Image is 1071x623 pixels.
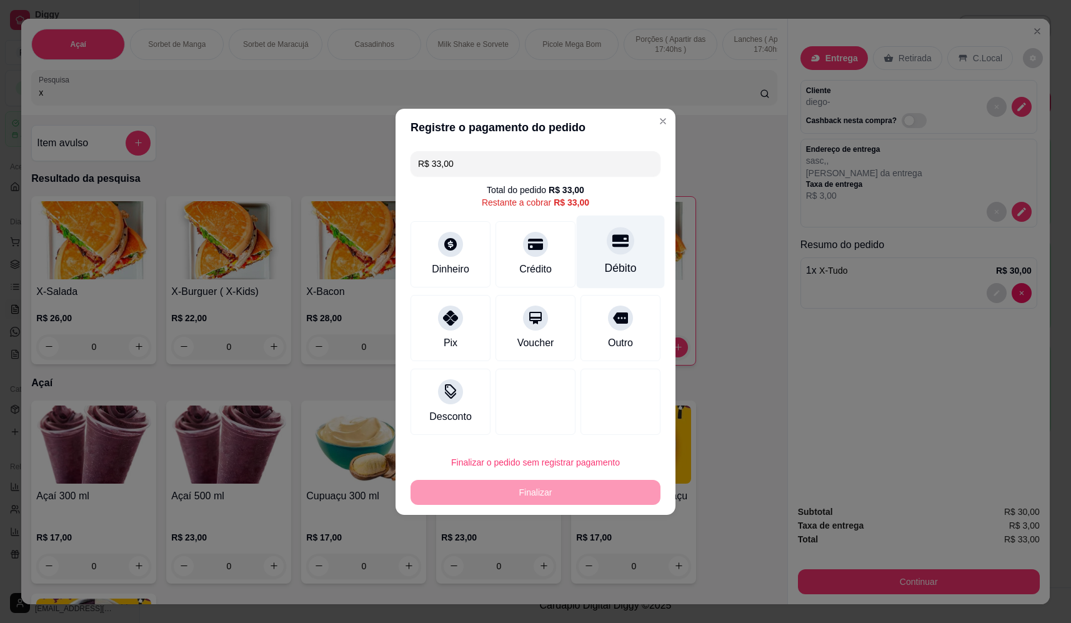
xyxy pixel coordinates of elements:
button: Close [653,111,673,131]
div: Voucher [517,336,554,351]
div: Total do pedido [487,184,584,196]
header: Registre o pagamento do pedido [396,109,675,146]
div: Crédito [519,262,552,277]
div: Dinheiro [432,262,469,277]
div: Outro [608,336,633,351]
input: Ex.: hambúrguer de cordeiro [418,151,653,176]
button: Finalizar o pedido sem registrar pagamento [411,450,660,475]
div: Restante a cobrar [482,196,589,209]
div: Pix [444,336,457,351]
div: Débito [605,260,637,276]
div: R$ 33,00 [549,184,584,196]
div: Desconto [429,409,472,424]
div: R$ 33,00 [554,196,589,209]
